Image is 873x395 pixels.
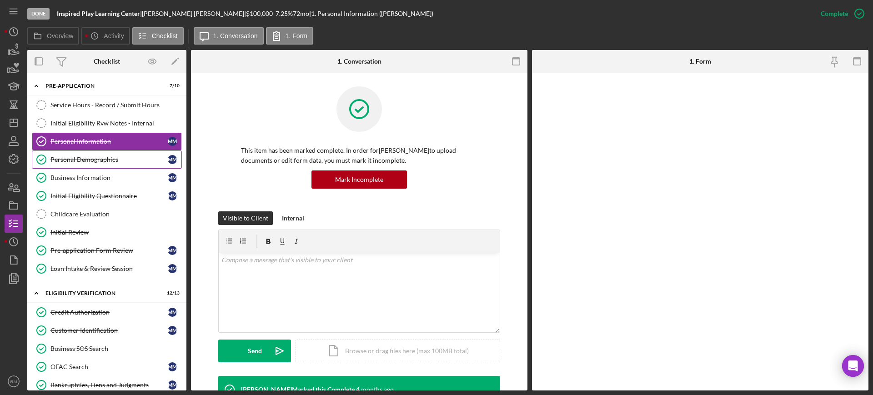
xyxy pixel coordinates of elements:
div: M M [168,137,177,146]
div: Eligibility Verification [45,290,157,296]
div: M M [168,326,177,335]
button: Internal [277,211,309,225]
div: Initial Eligibility Rvw Notes - Internal [50,120,181,127]
div: M M [168,155,177,164]
div: Personal Information [50,138,168,145]
a: OFAC SearchMM [32,358,182,376]
div: [PERSON_NAME] Marked this Complete [241,386,355,393]
div: M M [168,264,177,273]
div: Personal Demographics [50,156,168,163]
div: Checklist [94,58,120,65]
div: Pre-application Form Review [50,247,168,254]
div: Initial Eligibility Questionnaire [50,192,168,200]
a: Personal DemographicsMM [32,150,182,169]
div: Open Intercom Messenger [842,355,864,377]
a: Initial Eligibility Rvw Notes - Internal [32,114,182,132]
button: 1. Conversation [194,27,264,45]
div: Mark Incomplete [335,170,383,189]
label: 1. Form [286,32,307,40]
div: Send [248,340,262,362]
div: Complete [821,5,848,23]
button: Activity [81,27,130,45]
div: 1. Conversation [337,58,381,65]
div: OFAC Search [50,363,168,370]
button: RM [5,372,23,390]
a: Personal InformationMM [32,132,182,150]
div: M M [168,362,177,371]
div: M M [168,308,177,317]
div: Initial Review [50,229,181,236]
button: Complete [812,5,868,23]
a: Customer IdentificationMM [32,321,182,340]
text: RM [10,379,17,384]
a: Pre-application Form ReviewMM [32,241,182,260]
a: Initial Review [32,223,182,241]
div: | 1. Personal Information ([PERSON_NAME]) [309,10,433,17]
div: | [57,10,142,17]
div: [PERSON_NAME] [PERSON_NAME] | [142,10,246,17]
div: Done [27,8,50,20]
div: M M [168,173,177,182]
div: 7.25 % [276,10,293,17]
div: 1. Form [689,58,711,65]
a: Loan Intake & Review SessionMM [32,260,182,278]
button: Send [218,340,291,362]
div: M M [168,191,177,200]
button: Mark Incomplete [311,170,407,189]
label: 1. Conversation [213,32,258,40]
div: Childcare Evaluation [50,210,181,218]
div: Credit Authorization [50,309,168,316]
div: Business SOS Search [50,345,181,352]
div: M M [168,380,177,390]
div: Service Hours - Record / Submit Hours [50,101,181,109]
a: Bankruptcies, Liens and JudgmentsMM [32,376,182,394]
button: 1. Form [266,27,313,45]
a: Initial Eligibility QuestionnaireMM [32,187,182,205]
label: Overview [47,32,73,40]
label: Activity [104,32,124,40]
time: 2025-05-02 18:42 [356,386,394,393]
div: Bankruptcies, Liens and Judgments [50,381,168,389]
div: Visible to Client [223,211,268,225]
p: This item has been marked complete. In order for [PERSON_NAME] to upload documents or edit form d... [241,145,477,166]
div: Business Information [50,174,168,181]
button: Checklist [132,27,184,45]
a: Business SOS Search [32,340,182,358]
div: 72 mo [293,10,309,17]
b: Inspired Play Learning Center [57,10,140,17]
div: Internal [282,211,304,225]
a: Credit AuthorizationMM [32,303,182,321]
div: $100,000 [246,10,276,17]
div: Loan Intake & Review Session [50,265,168,272]
a: Business InformationMM [32,169,182,187]
button: Overview [27,27,79,45]
div: Customer Identification [50,327,168,334]
a: Childcare Evaluation [32,205,182,223]
a: Service Hours - Record / Submit Hours [32,96,182,114]
button: Visible to Client [218,211,273,225]
div: 7 / 10 [163,83,180,89]
label: Checklist [152,32,178,40]
div: M M [168,246,177,255]
div: Pre-Application [45,83,157,89]
div: 12 / 13 [163,290,180,296]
